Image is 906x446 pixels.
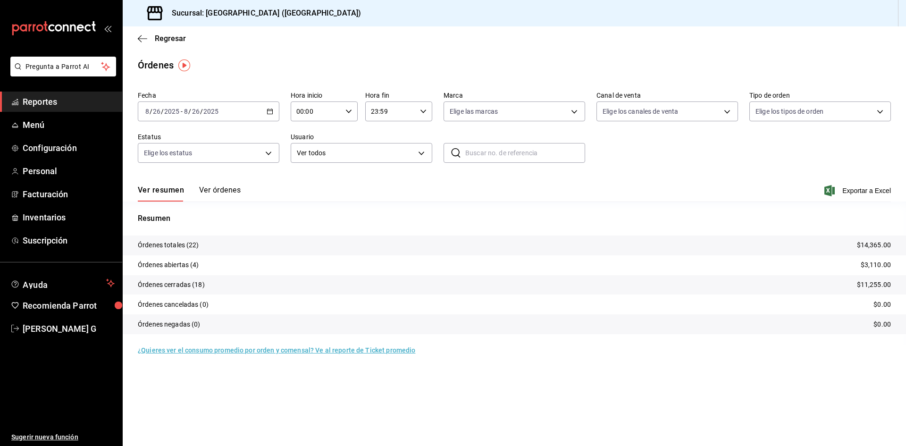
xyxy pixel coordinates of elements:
[138,213,891,224] p: Resumen
[291,92,358,99] label: Hora inicio
[155,34,186,43] span: Regresar
[138,300,209,310] p: Órdenes canceladas (0)
[23,322,115,335] span: [PERSON_NAME] G
[200,108,203,115] span: /
[23,188,115,201] span: Facturación
[152,108,161,115] input: --
[178,59,190,71] img: Tooltip marker
[164,8,361,19] h3: Sucursal: [GEOGRAPHIC_DATA] ([GEOGRAPHIC_DATA])
[11,432,115,442] span: Sugerir nueva función
[23,118,115,131] span: Menú
[465,143,585,162] input: Buscar no. de referencia
[145,108,150,115] input: --
[184,108,188,115] input: --
[444,92,585,99] label: Marca
[873,300,891,310] p: $0.00
[188,108,191,115] span: /
[181,108,183,115] span: -
[138,58,174,72] div: Órdenes
[138,260,199,270] p: Órdenes abiertas (4)
[450,107,498,116] span: Elige las marcas
[23,95,115,108] span: Reportes
[297,148,415,158] span: Ver todos
[138,185,184,202] button: Ver resumen
[861,260,891,270] p: $3,110.00
[603,107,678,116] span: Elige los canales de venta
[23,234,115,247] span: Suscripción
[23,278,102,289] span: Ayuda
[138,280,205,290] p: Órdenes cerradas (18)
[138,92,279,99] label: Fecha
[203,108,219,115] input: ----
[365,92,432,99] label: Hora fin
[873,320,891,329] p: $0.00
[138,185,241,202] div: navigation tabs
[596,92,738,99] label: Canal de venta
[192,108,200,115] input: --
[23,165,115,177] span: Personal
[104,25,111,32] button: open_drawer_menu
[755,107,823,116] span: Elige los tipos de orden
[138,134,279,140] label: Estatus
[144,148,192,158] span: Elige los estatus
[164,108,180,115] input: ----
[161,108,164,115] span: /
[23,142,115,154] span: Configuración
[826,185,891,196] button: Exportar a Excel
[138,320,201,329] p: Órdenes negadas (0)
[23,299,115,312] span: Recomienda Parrot
[10,57,116,76] button: Pregunta a Parrot AI
[138,34,186,43] button: Regresar
[25,62,101,72] span: Pregunta a Parrot AI
[7,68,116,78] a: Pregunta a Parrot AI
[749,92,891,99] label: Tipo de orden
[857,240,891,250] p: $14,365.00
[857,280,891,290] p: $11,255.00
[138,346,415,354] a: ¿Quieres ver el consumo promedio por orden y comensal? Ve al reporte de Ticket promedio
[150,108,152,115] span: /
[291,134,432,140] label: Usuario
[138,240,199,250] p: Órdenes totales (22)
[199,185,241,202] button: Ver órdenes
[23,211,115,224] span: Inventarios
